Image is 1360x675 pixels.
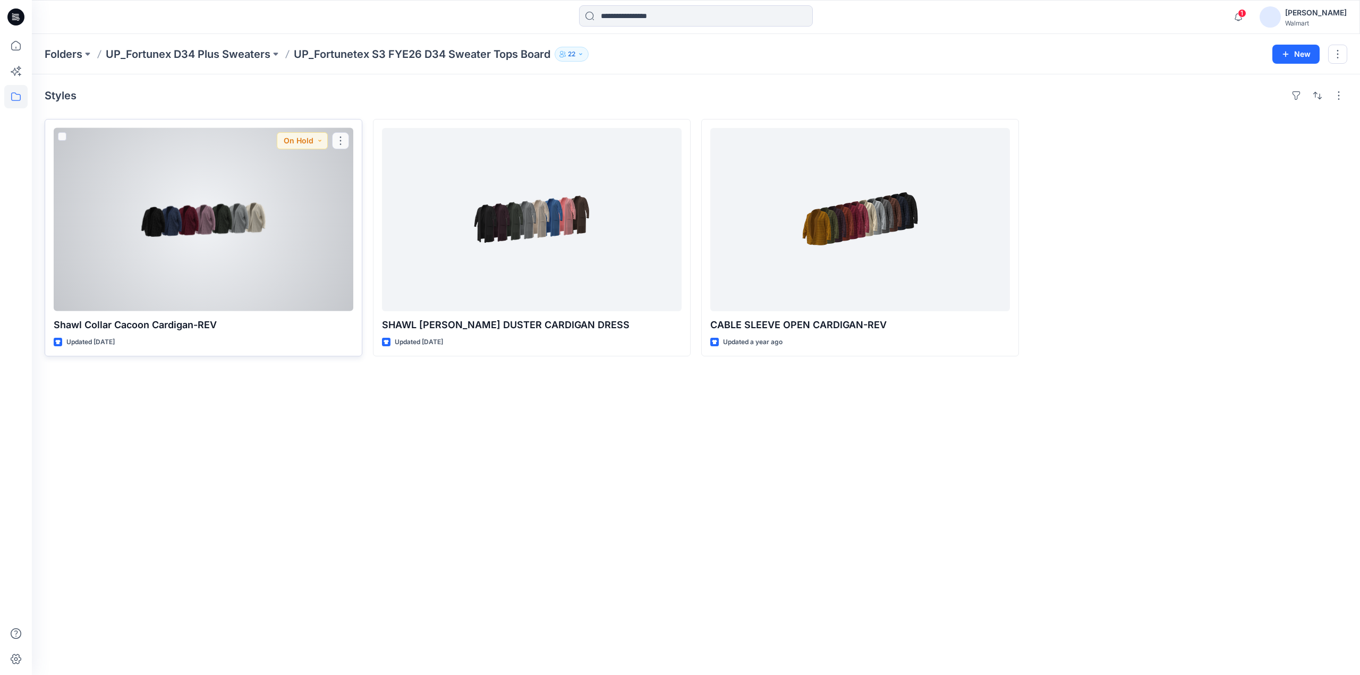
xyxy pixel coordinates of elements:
[1260,6,1281,28] img: avatar
[106,47,270,62] a: UP_Fortunex D34 Plus Sweaters
[54,128,353,311] a: Shawl Collar Cacoon Cardigan-REV
[1238,9,1246,18] span: 1
[382,128,682,311] a: SHAWL COLLER DUSTER CARDIGAN DRESS
[382,318,682,332] p: SHAWL [PERSON_NAME] DUSTER CARDIGAN DRESS
[294,47,550,62] p: UP_Fortunetex S3 FYE26 D34 Sweater Tops Board
[66,337,115,348] p: Updated [DATE]
[723,337,783,348] p: Updated a year ago
[1272,45,1320,64] button: New
[45,47,82,62] a: Folders
[568,48,575,60] p: 22
[710,318,1010,332] p: CABLE SLEEVE OPEN CARDIGAN-REV
[710,128,1010,311] a: CABLE SLEEVE OPEN CARDIGAN-REV
[1285,19,1347,27] div: Walmart
[395,337,443,348] p: Updated [DATE]
[45,89,76,102] h4: Styles
[555,47,589,62] button: 22
[1285,6,1347,19] div: [PERSON_NAME]
[54,318,353,332] p: Shawl Collar Cacoon Cardigan-REV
